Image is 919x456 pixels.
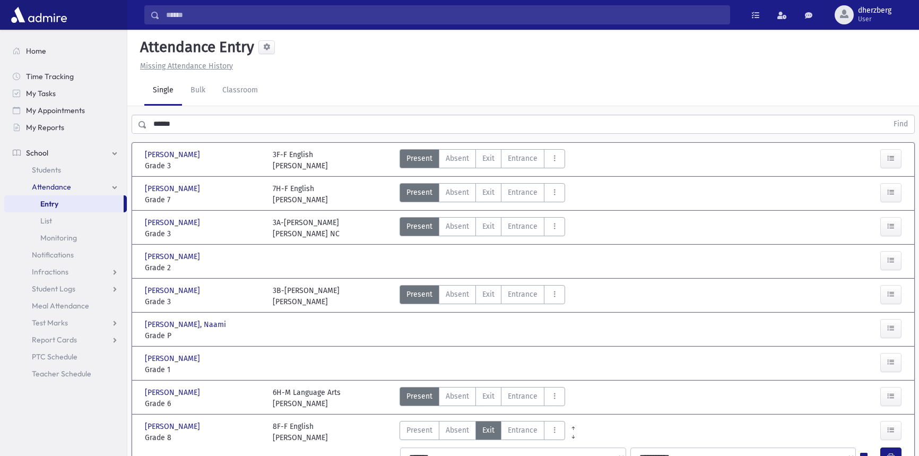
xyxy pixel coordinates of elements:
[145,160,262,171] span: Grade 3
[26,148,48,158] span: School
[400,421,565,443] div: AttTypes
[26,46,46,56] span: Home
[26,72,74,81] span: Time Tracking
[140,62,233,71] u: Missing Attendance History
[273,387,341,409] div: 6H-M Language Arts [PERSON_NAME]
[145,387,202,398] span: [PERSON_NAME]
[32,335,77,345] span: Report Cards
[508,221,537,232] span: Entrance
[4,85,127,102] a: My Tasks
[145,319,228,330] span: [PERSON_NAME], Naami
[406,187,432,198] span: Present
[32,369,91,378] span: Teacher Schedule
[4,365,127,382] a: Teacher Schedule
[145,421,202,432] span: [PERSON_NAME]
[8,4,70,25] img: AdmirePro
[446,391,469,402] span: Absent
[145,432,262,443] span: Grade 8
[273,421,328,443] div: 8F-F English [PERSON_NAME]
[32,284,75,294] span: Student Logs
[32,301,89,311] span: Meal Attendance
[40,199,58,209] span: Entry
[482,425,495,436] span: Exit
[40,216,52,226] span: List
[145,353,202,364] span: [PERSON_NAME]
[273,217,340,239] div: 3A-[PERSON_NAME] [PERSON_NAME] NC
[400,183,565,205] div: AttTypes
[145,296,262,307] span: Grade 3
[400,149,565,171] div: AttTypes
[4,212,127,229] a: List
[160,5,730,24] input: Search
[4,178,127,195] a: Attendance
[145,217,202,228] span: [PERSON_NAME]
[145,228,262,239] span: Grade 3
[145,262,262,273] span: Grade 2
[145,149,202,160] span: [PERSON_NAME]
[400,217,565,239] div: AttTypes
[4,119,127,136] a: My Reports
[482,187,495,198] span: Exit
[858,15,891,23] span: User
[446,187,469,198] span: Absent
[508,289,537,300] span: Entrance
[4,144,127,161] a: School
[145,398,262,409] span: Grade 6
[32,165,61,175] span: Students
[446,289,469,300] span: Absent
[482,391,495,402] span: Exit
[446,153,469,164] span: Absent
[32,318,68,328] span: Test Marks
[273,149,328,171] div: 3F-F English [PERSON_NAME]
[406,289,432,300] span: Present
[400,387,565,409] div: AttTypes
[406,221,432,232] span: Present
[887,115,914,133] button: Find
[400,285,565,307] div: AttTypes
[26,89,56,98] span: My Tasks
[508,391,537,402] span: Entrance
[4,280,127,297] a: Student Logs
[32,182,71,192] span: Attendance
[4,68,127,85] a: Time Tracking
[4,348,127,365] a: PTC Schedule
[32,250,74,260] span: Notifications
[508,187,537,198] span: Entrance
[32,352,77,362] span: PTC Schedule
[446,221,469,232] span: Absent
[26,123,64,132] span: My Reports
[406,153,432,164] span: Present
[4,314,127,331] a: Test Marks
[4,297,127,314] a: Meal Attendance
[4,263,127,280] a: Infractions
[145,194,262,205] span: Grade 7
[508,425,537,436] span: Entrance
[4,195,124,212] a: Entry
[508,153,537,164] span: Entrance
[4,102,127,119] a: My Appointments
[482,221,495,232] span: Exit
[145,183,202,194] span: [PERSON_NAME]
[136,62,233,71] a: Missing Attendance History
[214,76,266,106] a: Classroom
[26,106,85,115] span: My Appointments
[273,285,340,307] div: 3B-[PERSON_NAME] [PERSON_NAME]
[32,267,68,277] span: Infractions
[4,246,127,263] a: Notifications
[406,425,432,436] span: Present
[482,153,495,164] span: Exit
[4,331,127,348] a: Report Cards
[4,42,127,59] a: Home
[482,289,495,300] span: Exit
[145,251,202,262] span: [PERSON_NAME]
[145,285,202,296] span: [PERSON_NAME]
[4,229,127,246] a: Monitoring
[145,330,262,341] span: Grade P
[182,76,214,106] a: Bulk
[136,38,254,56] h5: Attendance Entry
[406,391,432,402] span: Present
[858,6,891,15] span: dherzberg
[40,233,77,243] span: Monitoring
[4,161,127,178] a: Students
[144,76,182,106] a: Single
